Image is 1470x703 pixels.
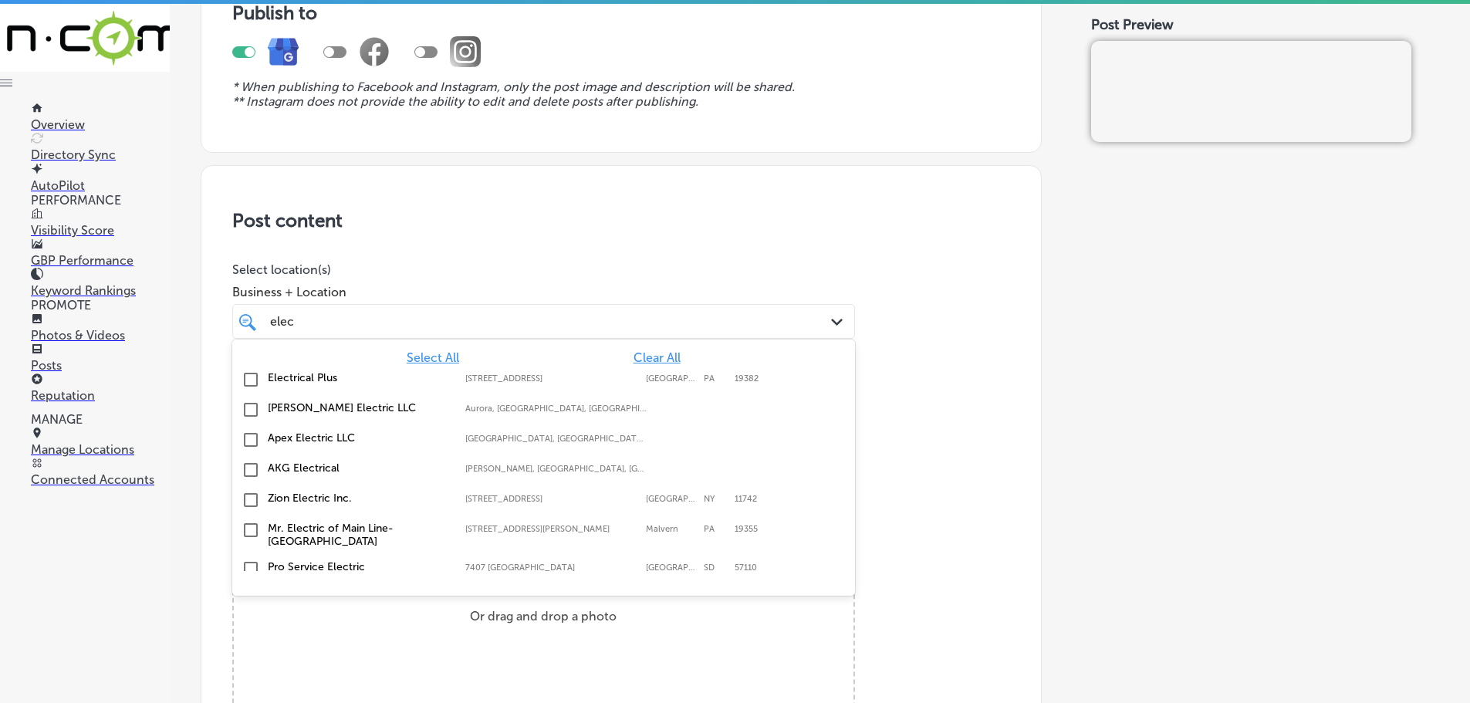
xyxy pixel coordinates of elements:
[634,350,681,365] span: Clear All
[735,524,758,534] label: 19355
[31,428,170,457] a: Manage Locations
[31,223,170,238] p: Visibility Score
[31,388,170,403] p: Reputation
[31,253,170,268] p: GBP Performance
[31,442,170,457] p: Manage Locations
[31,472,170,487] p: Connected Accounts
[31,298,170,313] p: PROMOTE
[465,494,638,504] label: 1600-1 N Ocean Ave
[646,494,696,504] label: Holtsville
[31,458,170,487] a: Connected Accounts
[465,563,638,573] label: 7407 Arrowhead
[31,283,170,298] p: Keyword Rankings
[464,564,623,632] label: Or drag and drop a photo
[407,350,459,365] span: Select All
[31,269,170,298] a: Keyword Rankings
[646,373,696,384] label: West Chester
[465,434,647,444] label: Erie, CO, USA | Denver, CO, USA | Lakewood, CO, USA | Superior, CO, USA | Thornton, CO, USA | Eng...
[268,401,450,414] label: Guffey Electric LLC
[31,238,170,268] a: GBP Performance
[31,178,170,193] p: AutoPilot
[735,373,759,384] label: 19382
[232,79,795,94] i: * When publishing to Facebook and Instagram, only the post image and description will be shared.
[268,492,450,505] label: Zion Electric Inc.
[31,147,170,162] p: Directory Sync
[232,285,855,299] span: Business + Location
[268,522,450,548] label: Mr. Electric of Main Line-Malvern
[1091,16,1439,33] div: Post Preview
[31,358,170,373] p: Posts
[268,431,450,444] label: Apex Electric LLC
[704,373,727,384] label: PA
[232,209,1010,232] h3: Post content
[31,103,170,132] a: Overview
[465,524,638,534] label: 40 Lloyd Ave Suite #203
[465,464,647,474] label: Lyons, CO, USA | Aurora, CO, USA | Denver, CO, USA | Golden, CO, USA | Parker, CO, USA | Boulder,...
[735,563,757,573] label: 57110
[31,164,170,193] a: AutoPilot
[232,262,855,277] p: Select location(s)
[465,373,638,384] label: 313 S Bolmar Street
[31,313,170,343] a: Photos & Videos
[646,524,696,534] label: Malvern
[735,494,757,504] label: 11742
[31,412,170,427] p: MANAGE
[31,208,170,238] a: Visibility Score
[268,560,450,573] label: Pro Service Electric
[232,2,1010,24] h3: Publish to
[704,524,727,534] label: PA
[268,461,450,475] label: AKG Electrical
[232,94,698,109] i: ** Instagram does not provide the ability to edit and delete posts after publishing.
[704,563,727,573] label: SD
[31,193,170,208] p: PERFORMANCE
[704,494,727,504] label: NY
[31,117,170,132] p: Overview
[646,563,696,573] label: Sioux Falls
[268,371,450,384] label: Electrical Plus
[31,343,170,373] a: Posts
[465,404,647,414] label: Aurora, CO, USA | Denver, CO, USA | Parker, CO, USA | Brighton, CO, USA | Centennial, CO, USA | B...
[31,328,170,343] p: Photos & Videos
[31,373,170,403] a: Reputation
[31,133,170,162] a: Directory Sync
